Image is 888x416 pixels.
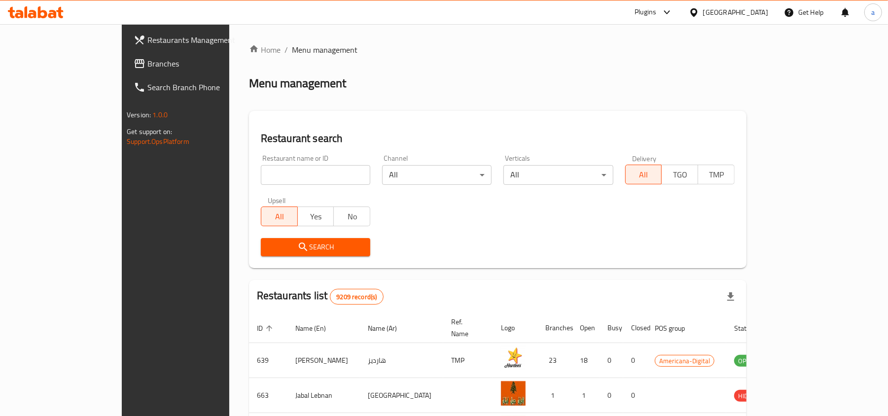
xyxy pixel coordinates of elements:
span: Yes [302,209,330,224]
a: Branches [126,52,270,75]
nav: breadcrumb [249,44,746,56]
button: All [625,165,662,184]
th: Open [572,313,600,343]
span: All [265,209,294,224]
a: Restaurants Management [126,28,270,52]
span: No [338,209,366,224]
span: Restaurants Management [147,34,262,46]
span: HIDDEN [734,390,764,402]
a: Support.OpsPlatform [127,135,189,148]
span: a [871,7,875,18]
td: 0 [623,343,647,378]
span: 1.0.0 [152,108,168,121]
img: Jabal Lebnan [501,381,526,406]
div: Plugins [635,6,656,18]
span: OPEN [734,355,758,367]
th: Branches [537,313,572,343]
span: Name (Ar) [368,322,410,334]
input: Search for restaurant name or ID.. [261,165,370,185]
span: Menu management [292,44,357,56]
label: Upsell [268,197,286,204]
a: Search Branch Phone [126,75,270,99]
button: Search [261,238,370,256]
h2: Restaurants list [257,288,384,305]
label: Delivery [632,155,657,162]
td: 0 [600,378,623,413]
h2: Restaurant search [261,131,735,146]
th: Busy [600,313,623,343]
td: [GEOGRAPHIC_DATA] [360,378,443,413]
span: ID [257,322,276,334]
td: هارديز [360,343,443,378]
td: Jabal Lebnan [287,378,360,413]
span: TGO [666,168,694,182]
span: TMP [702,168,731,182]
td: 18 [572,343,600,378]
span: All [630,168,658,182]
li: / [284,44,288,56]
span: Ref. Name [451,316,481,340]
span: Search Branch Phone [147,81,262,93]
button: TMP [698,165,735,184]
button: No [333,207,370,226]
td: [PERSON_NAME] [287,343,360,378]
h2: Menu management [249,75,346,91]
div: All [503,165,613,185]
div: Total records count [330,289,383,305]
th: Closed [623,313,647,343]
td: 1 [572,378,600,413]
span: Version: [127,108,151,121]
td: 23 [537,343,572,378]
div: HIDDEN [734,390,764,402]
div: All [382,165,492,185]
img: Hardee's [501,346,526,371]
button: TGO [661,165,698,184]
span: Status [734,322,766,334]
span: Americana-Digital [655,355,714,367]
span: Name (En) [295,322,339,334]
span: Get support on: [127,125,172,138]
td: 0 [623,378,647,413]
td: TMP [443,343,493,378]
span: Search [269,241,362,253]
span: 9209 record(s) [330,292,383,302]
span: Branches [147,58,262,69]
button: All [261,207,298,226]
button: Yes [297,207,334,226]
span: POS group [655,322,698,334]
div: [GEOGRAPHIC_DATA] [703,7,768,18]
th: Logo [493,313,537,343]
div: Export file [719,285,743,309]
div: OPEN [734,355,758,367]
td: 0 [600,343,623,378]
td: 1 [537,378,572,413]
